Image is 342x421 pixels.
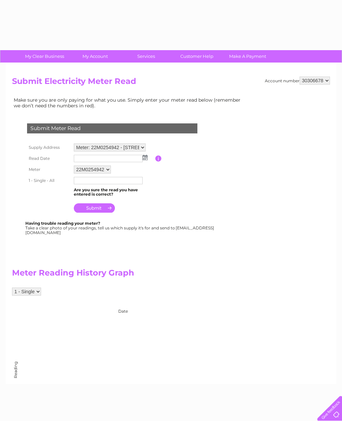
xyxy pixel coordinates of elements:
th: 1 - Single - All [25,175,72,186]
a: My Clear Business [17,50,72,63]
div: Account number [265,77,330,85]
th: Meter [25,164,72,175]
th: Read Date [25,153,72,164]
a: Customer Help [169,50,224,63]
h2: Submit Electricity Meter Read [12,77,330,89]
a: My Account [68,50,123,63]
input: Information [155,155,162,162]
div: Submit Meter Read [27,123,197,133]
img: ... [143,155,148,160]
div: Reading [13,371,18,378]
a: Services [119,50,174,63]
td: Are you sure the read you have entered is correct? [72,186,155,199]
div: Date [12,302,246,314]
h2: Meter Reading History Graph [12,268,246,281]
th: Supply Address [25,142,72,153]
a: Make A Payment [220,50,275,63]
td: Make sure you are only paying for what you use. Simply enter your meter read below (remember we d... [12,96,246,110]
b: Having trouble reading your meter? [25,221,100,226]
div: Take a clear photo of your readings, tell us which supply it's for and send to [EMAIL_ADDRESS][DO... [25,221,215,235]
input: Submit [74,203,115,213]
